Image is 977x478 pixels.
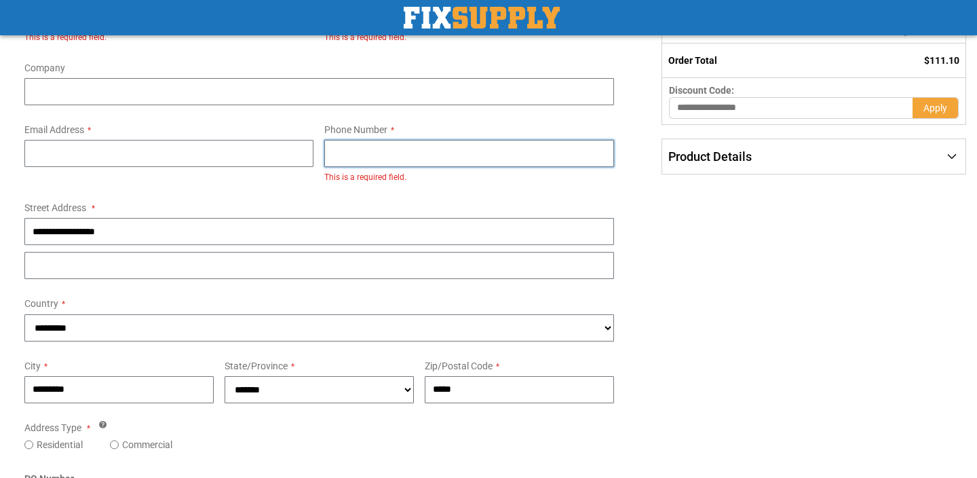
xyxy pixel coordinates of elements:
span: Discount Code: [669,85,734,96]
strong: Order Total [668,55,717,66]
span: Phone Number [324,124,387,135]
label: Commercial [122,438,172,452]
span: Zip/Postal Code [425,361,493,371]
span: Country [24,298,58,309]
span: Product Details [668,149,752,164]
span: This is a required field. [324,33,406,42]
span: State/Province [225,361,288,371]
a: store logo [404,7,560,29]
span: This is a required field. [324,172,406,182]
span: Apply [923,103,947,113]
label: Residential [37,438,83,452]
span: Address Type [24,422,81,433]
button: Apply [913,97,959,119]
span: This is a required field. [24,33,107,42]
img: Fix Industrial Supply [404,7,560,29]
span: Not yet calculated [888,25,959,36]
span: $111.10 [924,55,959,66]
span: Email Address [24,124,84,135]
span: Company [24,62,65,73]
span: Street Address [24,202,86,213]
span: City [24,361,41,371]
